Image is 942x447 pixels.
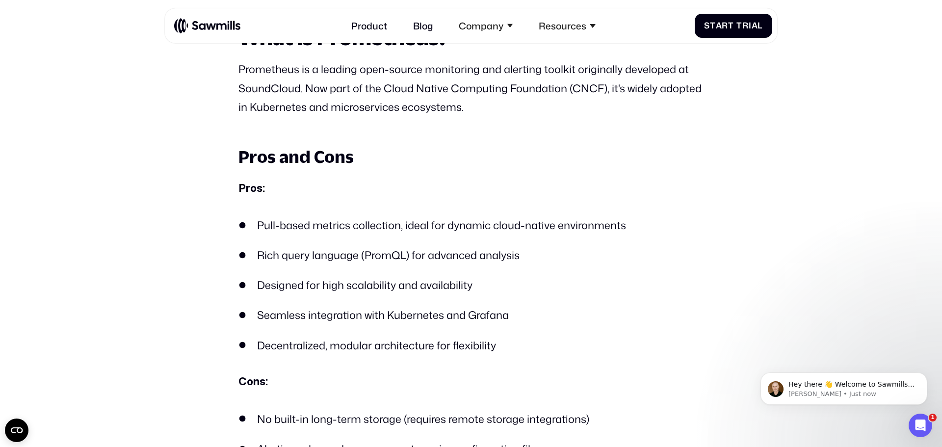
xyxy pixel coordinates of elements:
[909,414,932,437] iframe: Intercom live chat
[238,338,704,353] li: Decentralized, modular architecture for flexibility
[459,20,503,31] div: Company
[238,307,704,323] li: Seamless integration with Kubernetes and Grafana
[406,13,440,38] a: Blog
[722,21,728,30] span: r
[749,21,752,30] span: i
[758,21,763,30] span: l
[539,20,586,31] div: Resources
[742,21,749,30] span: r
[344,13,394,38] a: Product
[452,13,520,38] div: Company
[728,21,734,30] span: t
[43,38,169,47] p: Message from Winston, sent Just now
[238,146,354,166] strong: Pros and Cons
[43,28,169,85] span: Hey there 👋 Welcome to Sawmills. The smart telemetry management platform that solves cost, qualit...
[746,352,942,421] iframe: Intercom notifications message
[532,13,602,38] div: Resources
[695,14,773,38] a: StartTrial
[752,21,758,30] span: a
[238,247,704,263] li: Rich query language (PromQL) for advanced analysis
[5,419,28,442] button: Open CMP widget
[238,217,704,233] li: Pull-based metrics collection, ideal for dynamic cloud-native environments
[716,21,722,30] span: a
[704,21,710,30] span: S
[736,21,742,30] span: T
[238,60,704,117] p: Prometheus is a leading open-source monitoring and alerting toolkit originally developed at Sound...
[929,414,937,421] span: 1
[710,21,716,30] span: t
[238,277,704,293] li: Designed for high scalability and availability
[238,411,704,427] li: No built-in long-term storage (requires remote storage integrations)
[238,184,265,194] strong: Pros:
[238,377,268,387] strong: Cons:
